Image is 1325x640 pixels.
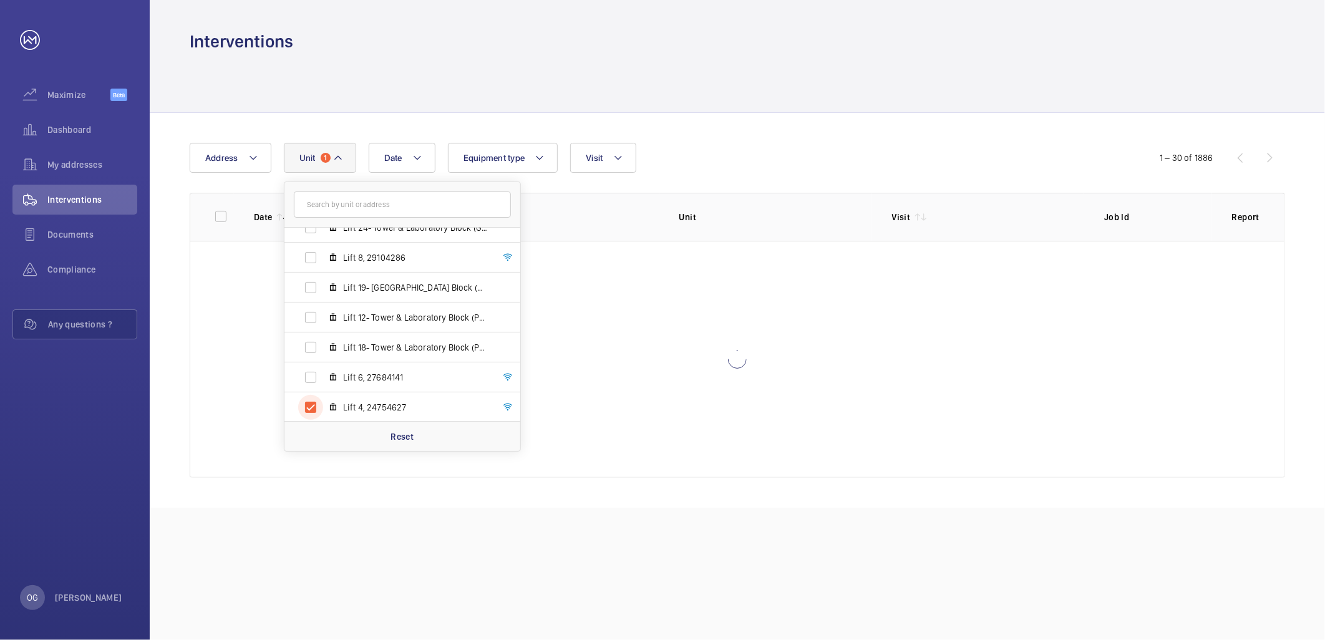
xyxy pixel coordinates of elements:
p: Address [467,211,659,223]
input: Search by unit or address [294,192,511,218]
p: [PERSON_NAME] [55,591,122,604]
span: Lift 18- Tower & Laboratory Block (Passenger), 49034976 [343,341,488,354]
button: Date [369,143,435,173]
h1: Interventions [190,30,293,53]
span: 1 [321,153,331,163]
span: Date [384,153,402,163]
span: Lift 24- Tower & Laboratory Block (Goods), 14611615 [343,221,488,234]
p: Job Id [1104,211,1212,223]
button: Visit [570,143,636,173]
button: Unit1 [284,143,356,173]
span: Compliance [47,263,137,276]
p: Date [254,211,272,223]
span: Maximize [47,89,110,101]
p: Unit [679,211,872,223]
span: Unit [299,153,316,163]
span: Address [205,153,238,163]
span: Equipment type [464,153,525,163]
span: Lift 12- Tower & Laboratory Block (Passenger), 70419777 [343,311,488,324]
span: Visit [586,153,603,163]
p: Reset [391,430,414,443]
span: Interventions [47,193,137,206]
div: 1 – 30 of 1886 [1160,152,1213,164]
span: My addresses [47,158,137,171]
p: Visit [892,211,911,223]
button: Equipment type [448,143,558,173]
span: Lift 19- [GEOGRAPHIC_DATA] Block (Passenger), 15046509 [343,281,488,294]
button: Address [190,143,271,173]
p: OG [27,591,38,604]
span: Any questions ? [48,318,137,331]
span: Dashboard [47,124,137,136]
p: Report [1232,211,1259,223]
span: Beta [110,89,127,101]
span: Lift 8, 29104286 [343,251,488,264]
span: Lift 4, 24754627 [343,401,488,414]
span: Documents [47,228,137,241]
span: Lift 6, 27684141 [343,371,488,384]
